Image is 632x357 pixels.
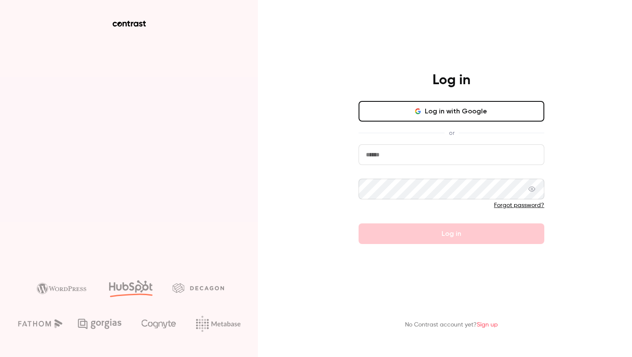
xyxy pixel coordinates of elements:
[359,101,544,122] button: Log in with Google
[405,320,498,330] p: No Contrast account yet?
[494,202,544,208] a: Forgot password?
[445,128,459,137] span: or
[172,283,224,293] img: decagon
[433,72,470,89] h4: Log in
[477,322,498,328] a: Sign up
